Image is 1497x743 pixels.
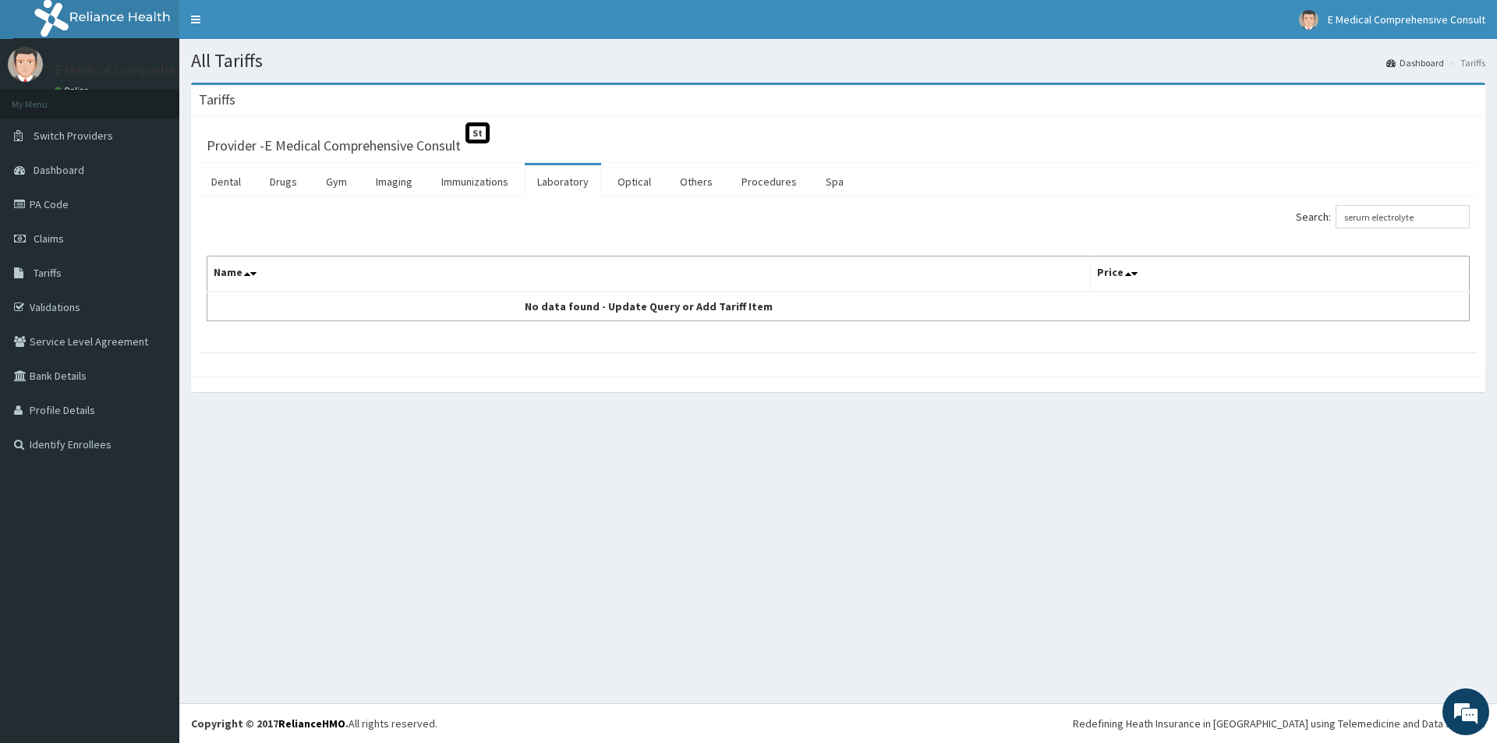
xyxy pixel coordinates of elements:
a: Online [55,85,92,96]
input: Search: [1336,205,1470,228]
h3: Tariffs [199,93,235,107]
a: Gym [313,165,359,198]
span: St [465,122,490,143]
td: No data found - Update Query or Add Tariff Item [207,292,1091,321]
span: Claims [34,232,64,246]
a: Others [667,165,725,198]
span: Switch Providers [34,129,113,143]
a: Imaging [363,165,425,198]
a: Laboratory [525,165,601,198]
img: User Image [8,47,43,82]
footer: All rights reserved. [179,703,1497,743]
a: Procedures [729,165,809,198]
img: User Image [1299,10,1318,30]
p: E Medical Comprehensive Consult [55,63,258,77]
th: Price [1091,257,1470,292]
strong: Copyright © 2017 . [191,716,349,731]
h3: Provider - E Medical Comprehensive Consult [207,139,461,153]
a: Spa [813,165,856,198]
h1: All Tariffs [191,51,1485,71]
a: Optical [605,165,664,198]
div: Redefining Heath Insurance in [GEOGRAPHIC_DATA] using Telemedicine and Data Science! [1073,716,1485,731]
th: Name [207,257,1091,292]
a: Dashboard [1386,56,1444,69]
a: Drugs [257,165,310,198]
span: Dashboard [34,163,84,177]
a: Immunizations [429,165,521,198]
a: RelianceHMO [278,716,345,731]
span: Tariffs [34,266,62,280]
span: E Medical Comprehensive Consult [1328,12,1485,27]
label: Search: [1296,205,1470,228]
a: Dental [199,165,253,198]
li: Tariffs [1446,56,1485,69]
